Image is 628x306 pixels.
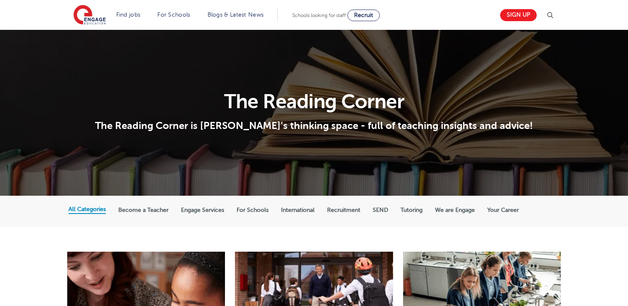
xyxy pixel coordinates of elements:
label: All Categories [68,206,106,213]
label: For Schools [237,206,269,214]
label: Become a Teacher [118,206,169,214]
label: Your Career [487,206,519,214]
label: Engage Services [181,206,224,214]
h1: The Reading Corner [68,92,560,112]
a: Blogs & Latest News [208,12,264,18]
a: For Schools [157,12,190,18]
a: Recruit [347,10,380,21]
label: Recruitment [327,206,360,214]
label: International [281,206,315,214]
span: Recruit [354,12,373,18]
span: Schools looking for staff [292,12,346,18]
a: Find jobs [116,12,141,18]
a: Sign up [500,9,537,21]
label: We are Engage [435,206,475,214]
img: Engage Education [73,5,106,26]
label: Tutoring [401,206,423,214]
p: The Reading Corner is [PERSON_NAME]’s thinking space - full of teaching insights and advice! [68,119,560,132]
label: SEND [373,206,388,214]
